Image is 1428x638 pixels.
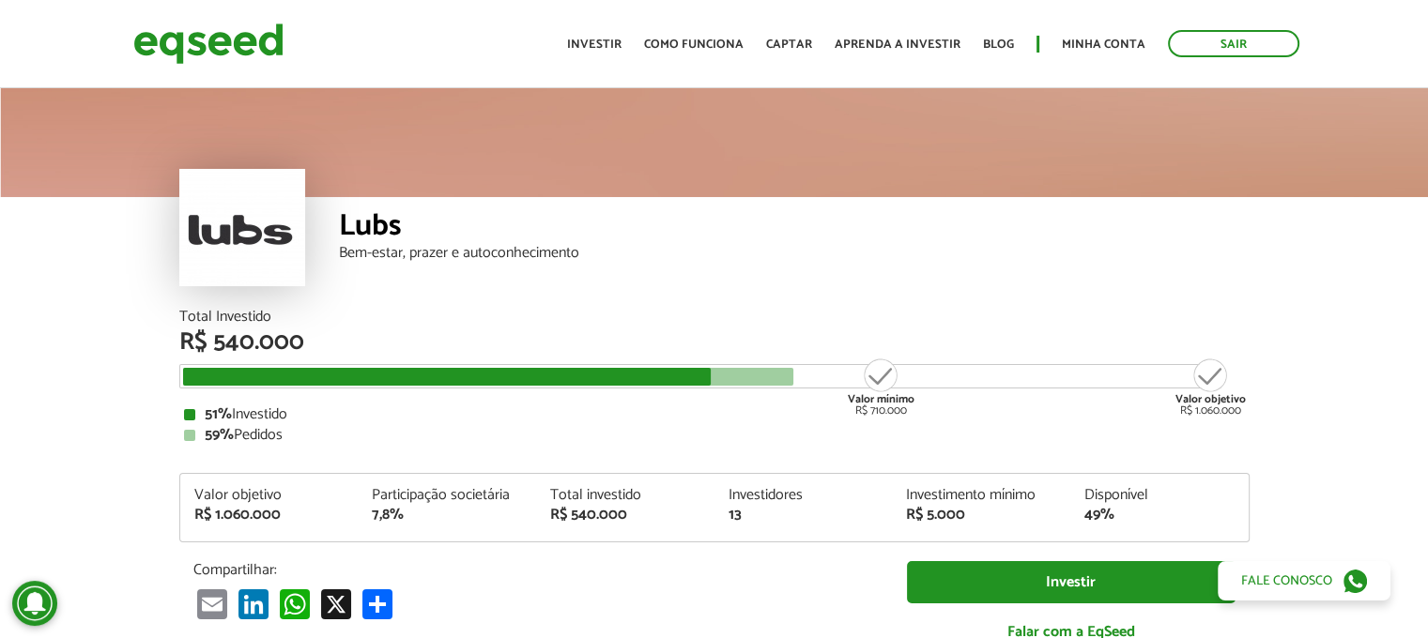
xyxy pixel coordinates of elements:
[906,508,1056,523] div: R$ 5.000
[846,357,916,417] div: R$ 710.000
[848,390,914,408] strong: Valor mínimo
[179,330,1250,355] div: R$ 540.000
[194,488,345,503] div: Valor objetivo
[205,422,234,448] strong: 59%
[907,561,1236,603] a: Investir
[339,211,1250,246] div: Lubs
[835,38,960,51] a: Aprenda a investir
[1084,488,1235,503] div: Disponível
[179,310,1250,325] div: Total Investido
[644,38,744,51] a: Como funciona
[372,488,522,503] div: Participação societária
[1062,38,1145,51] a: Minha conta
[193,588,231,619] a: Email
[983,38,1014,51] a: Blog
[194,508,345,523] div: R$ 1.060.000
[205,402,232,427] strong: 51%
[317,588,355,619] a: X
[184,428,1245,443] div: Pedidos
[550,488,700,503] div: Total investido
[1175,357,1246,417] div: R$ 1.060.000
[728,508,878,523] div: 13
[235,588,272,619] a: LinkedIn
[906,488,1056,503] div: Investimento mínimo
[1084,508,1235,523] div: 49%
[193,561,879,579] p: Compartilhar:
[184,407,1245,422] div: Investido
[276,588,314,619] a: WhatsApp
[550,508,700,523] div: R$ 540.000
[1175,390,1246,408] strong: Valor objetivo
[567,38,622,51] a: Investir
[1218,561,1390,600] a: Fale conosco
[359,588,396,619] a: Compartilhar
[1168,30,1299,57] a: Sair
[339,246,1250,261] div: Bem-estar, prazer e autoconhecimento
[766,38,812,51] a: Captar
[133,19,284,68] img: EqSeed
[372,508,522,523] div: 7,8%
[728,488,878,503] div: Investidores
